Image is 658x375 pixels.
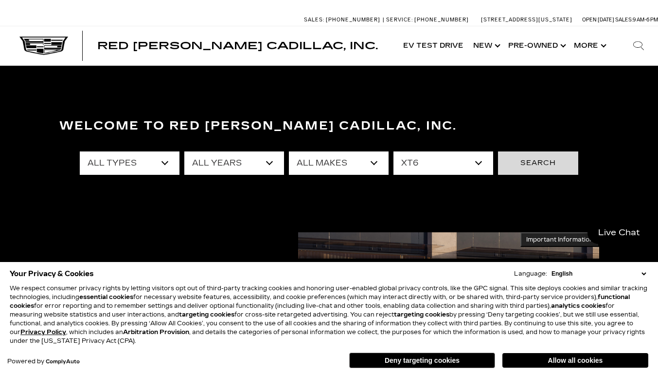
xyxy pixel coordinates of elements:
[549,269,648,278] select: Language Select
[503,26,569,65] a: Pre-Owned
[304,17,324,23] span: Sales:
[46,359,80,365] a: ComplyAuto
[582,17,614,23] span: Open [DATE]
[59,116,599,136] h3: Welcome to Red [PERSON_NAME] Cadillac, Inc.
[80,151,179,175] select: Filter by type
[97,40,378,52] span: Red [PERSON_NAME] Cadillac, Inc.
[615,17,633,23] span: Sales:
[394,311,449,318] strong: targeting cookies
[304,17,383,22] a: Sales: [PHONE_NUMBER]
[393,151,493,175] select: Filter by model
[398,26,468,65] a: EV Test Drive
[123,329,189,336] strong: Arbitration Provision
[520,232,599,247] button: Important Information
[481,17,572,23] a: [STREET_ADDRESS][US_STATE]
[569,26,609,65] button: More
[593,227,645,238] span: Live Chat
[526,236,593,244] span: Important Information
[289,151,389,175] select: Filter by make
[587,221,651,244] a: Live Chat
[551,302,605,309] strong: analytics cookies
[349,353,495,368] button: Deny targeting cookies
[386,17,413,23] span: Service:
[414,17,469,23] span: [PHONE_NUMBER]
[79,294,133,300] strong: essential cookies
[502,353,648,368] button: Allow all cookies
[633,17,658,23] span: 9 AM-6 PM
[468,26,503,65] a: New
[619,26,658,65] div: Search
[10,267,94,281] span: Your Privacy & Cookies
[179,311,234,318] strong: targeting cookies
[20,329,66,336] u: Privacy Policy
[10,284,648,345] p: We respect consumer privacy rights by letting visitors opt out of third-party tracking cookies an...
[19,37,68,55] img: Cadillac Dark Logo with Cadillac White Text
[326,17,380,23] span: [PHONE_NUMBER]
[184,151,284,175] select: Filter by year
[7,358,80,365] div: Powered by
[498,151,578,175] button: Search
[514,271,547,277] div: Language:
[383,17,471,22] a: Service: [PHONE_NUMBER]
[97,41,378,51] a: Red [PERSON_NAME] Cadillac, Inc.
